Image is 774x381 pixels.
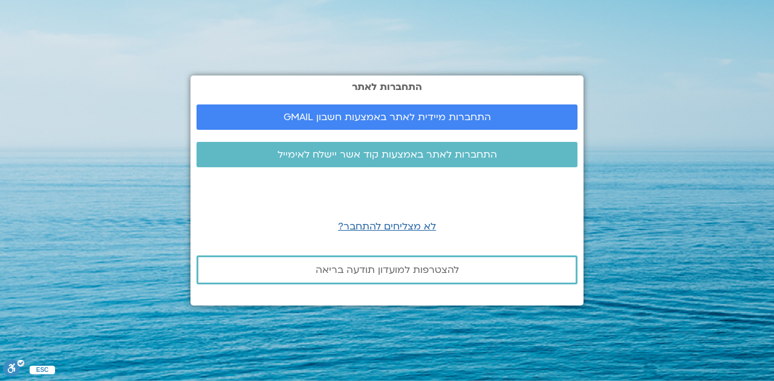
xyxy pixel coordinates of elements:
h2: התחברות לאתר [197,82,577,92]
a: התחברות לאתר באמצעות קוד אשר יישלח לאימייל [197,142,577,167]
span: להצטרפות למועדון תודעה בריאה [316,264,459,275]
a: להצטרפות למועדון תודעה בריאה [197,255,577,284]
a: התחברות מיידית לאתר באמצעות חשבון GMAIL [197,104,577,130]
span: התחברות מיידית לאתר באמצעות חשבון GMAIL [284,112,491,123]
a: לא מצליחים להתחבר? [338,220,436,233]
span: התחברות לאתר באמצעות קוד אשר יישלח לאימייל [278,149,497,160]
